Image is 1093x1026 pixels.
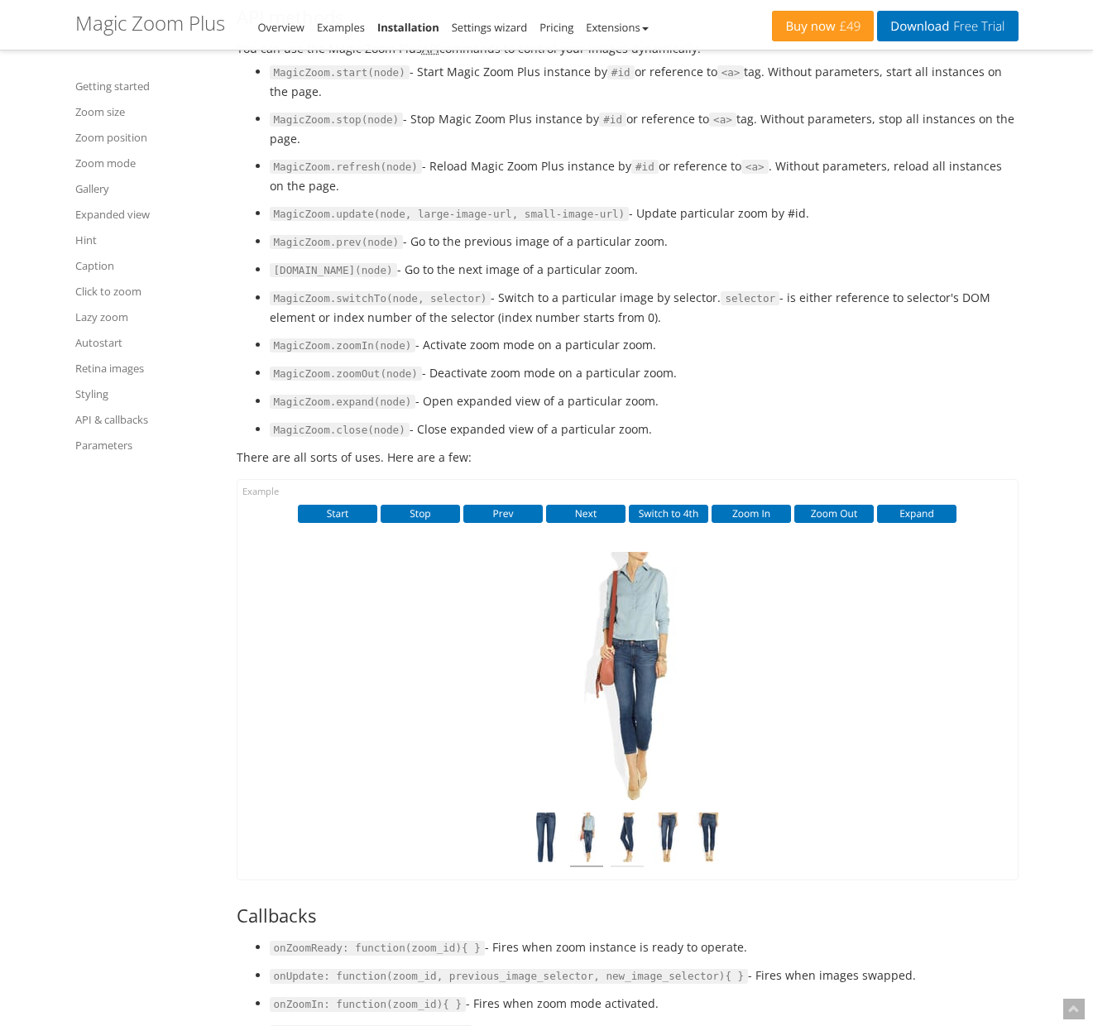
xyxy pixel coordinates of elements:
li: - Deactivate zoom mode on a particular zoom. [270,363,1019,383]
a: Parameters [75,435,216,455]
code: MagicZoom.expand(node) [270,395,416,410]
li: - Activate zoom mode on a particular zoom. [270,335,1019,355]
img: jeans-5.jpg [570,813,603,867]
a: Retina images [75,358,216,378]
a: Examples [317,20,365,35]
button: Zoom In [712,505,791,523]
code: MagicZoom.prev(node) [270,235,404,250]
acronym: Application programming interface [422,41,439,56]
code: selector [721,291,779,306]
li: - Switch to a particular image by selector. - is either reference to selector's DOM element or in... [270,288,1019,327]
img: jeans-6.jpg [611,813,644,867]
a: Click to zoom [75,281,216,301]
a: Getting started [75,76,216,96]
li: - Go to the previous image of a particular zoom. [270,232,1019,252]
button: Next [546,505,626,523]
code: onUpdate: function(zoom_id, previous_image_selector, new_image_selector){ } [270,969,749,984]
a: API & callbacks [75,410,216,429]
code: <a> [717,65,745,80]
code: MagicZoom.refresh(node) [270,160,422,175]
a: DownloadFree Trial [877,11,1018,41]
code: [DOMAIN_NAME](node) [270,263,397,278]
a: Zoom mode [75,153,216,173]
code: onZoomReady: function(zoom_id){ } [270,941,485,956]
h3: Callbacks [237,905,1019,925]
img: jeans-1.jpg [530,813,563,867]
a: Overview [258,20,304,35]
li: - Reload Magic Zoom Plus instance by or reference to . Without parameters, reload all instances o... [270,156,1019,195]
a: Installation [377,20,439,35]
code: MagicZoom.zoomIn(node) [270,338,416,353]
li: - Fires when zoom mode activated. [270,994,1019,1014]
code: <a> [741,160,769,175]
code: MagicZoom.update(node, large-image-url, small-image-url) [270,207,630,222]
code: MagicZoom.close(node) [270,423,410,438]
code: #id [631,160,659,175]
button: Stop [381,505,460,523]
li: - Go to the next image of a particular zoom. [270,260,1019,280]
li: - Close expanded view of a particular zoom. [270,420,1019,439]
li: - Stop Magic Zoom Plus instance by or reference to tag. Without parameters, stop all instances on... [270,109,1019,148]
code: MagicZoom.stop(node) [270,113,404,127]
a: Zoom size [75,102,216,122]
button: Zoom Out [794,505,874,523]
code: #id [599,113,626,127]
li: - Fires when images swapped. [270,966,1019,985]
img: jeans-8.jpg [692,813,725,867]
a: Buy now£49 [772,11,874,41]
h1: Magic Zoom Plus [75,12,225,34]
code: MagicZoom.zoomOut(node) [270,367,422,381]
a: Settings wizard [452,20,528,35]
code: #id [607,65,635,80]
code: onZoomIn: function(zoom_id){ } [270,997,467,1012]
code: MagicZoom.start(node) [270,65,410,80]
a: Gallery [75,179,216,199]
code: MagicZoom.switchTo(node, selector) [270,291,491,306]
img: jeans-7.jpg [651,813,684,867]
code: <a> [709,113,736,127]
button: Start [298,505,377,523]
span: Free Trial [949,20,1004,33]
li: - Open expanded view of a particular zoom. [270,391,1019,411]
a: Zoom position [75,127,216,147]
a: Styling [75,384,216,404]
a: Caption [75,256,216,276]
a: Extensions [586,20,648,35]
li: - Start Magic Zoom Plus instance by or reference to tag. Without parameters, start all instances ... [270,62,1019,101]
button: Prev [463,505,543,523]
li: - Update particular zoom by #id. [270,204,1019,223]
button: Expand [877,505,956,523]
span: £49 [836,20,861,33]
a: Autostart [75,333,216,352]
button: Switch to 4th [629,505,708,523]
a: Expanded view [75,204,216,224]
a: Pricing [539,20,573,35]
a: Lazy zoom [75,307,216,327]
li: - Fires when zoom instance is ready to operate. [270,937,1019,957]
a: Hint [75,230,216,250]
